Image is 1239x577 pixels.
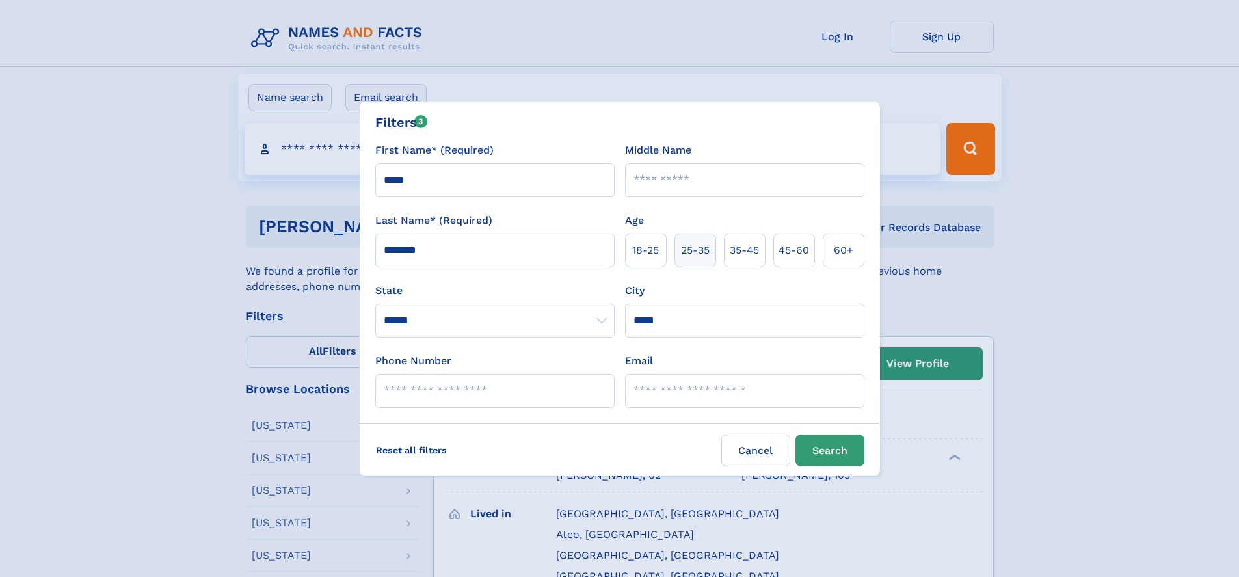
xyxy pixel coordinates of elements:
[625,283,645,299] label: City
[375,113,428,132] div: Filters
[681,243,710,258] span: 25‑35
[375,353,451,369] label: Phone Number
[632,243,659,258] span: 18‑25
[795,435,864,466] button: Search
[375,142,494,158] label: First Name* (Required)
[779,243,809,258] span: 45‑60
[730,243,759,258] span: 35‑45
[375,283,615,299] label: State
[367,435,455,466] label: Reset all filters
[625,353,653,369] label: Email
[375,213,492,228] label: Last Name* (Required)
[721,435,790,466] label: Cancel
[834,243,853,258] span: 60+
[625,213,644,228] label: Age
[625,142,691,158] label: Middle Name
